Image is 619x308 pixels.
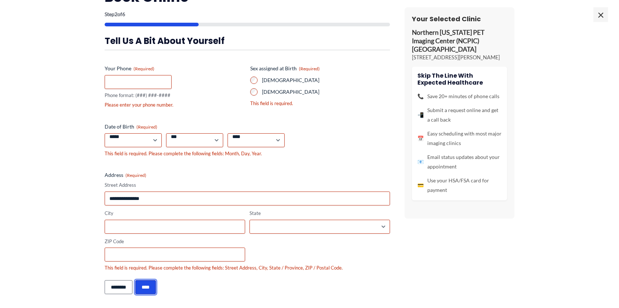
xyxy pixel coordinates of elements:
span: (Required) [136,124,157,130]
label: [DEMOGRAPHIC_DATA] [262,77,390,84]
label: ZIP Code [105,238,245,245]
h4: Skip the line with Expected Healthcare [417,72,502,86]
p: [STREET_ADDRESS][PERSON_NAME] [412,54,507,61]
div: This field is required. Please complete the following fields: Street Address, City, State / Provi... [105,264,390,271]
span: 📲 [417,110,424,120]
p: Northern [US_STATE] PET Imaging Center (NCPIC) [GEOGRAPHIC_DATA] [412,29,507,54]
label: State [250,210,390,217]
div: This field is required. Please complete the following fields: Month, Day, Year. [105,150,390,157]
li: Save 20+ minutes of phone calls [417,92,502,101]
span: 6 [122,11,125,17]
legend: Date of Birth [105,123,157,130]
span: 2 [115,11,117,17]
h3: Your Selected Clinic [412,15,507,23]
div: This field is required. [250,100,390,107]
span: (Required) [299,66,320,71]
div: Phone format: (###) ###-#### [105,92,244,99]
span: (Required) [134,66,154,71]
span: × [593,7,608,22]
span: 📅 [417,134,424,143]
label: City [105,210,245,217]
li: Submit a request online and get a call back [417,105,502,125]
li: Easy scheduling with most major imaging clinics [417,129,502,148]
p: Step of [105,12,390,17]
span: 📧 [417,157,424,167]
span: (Required) [125,172,146,178]
legend: Address [105,171,146,179]
span: 💳 [417,181,424,190]
label: Street Address [105,182,390,189]
li: Use your HSA/FSA card for payment [417,176,502,195]
label: [DEMOGRAPHIC_DATA] [262,88,390,96]
span: 📞 [417,92,424,101]
label: Your Phone [105,65,244,72]
li: Email status updates about your appointment [417,152,502,171]
div: Please enter your phone number. [105,101,244,108]
h3: Tell us a bit about yourself [105,35,390,47]
legend: Sex assigned at Birth [250,65,320,72]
